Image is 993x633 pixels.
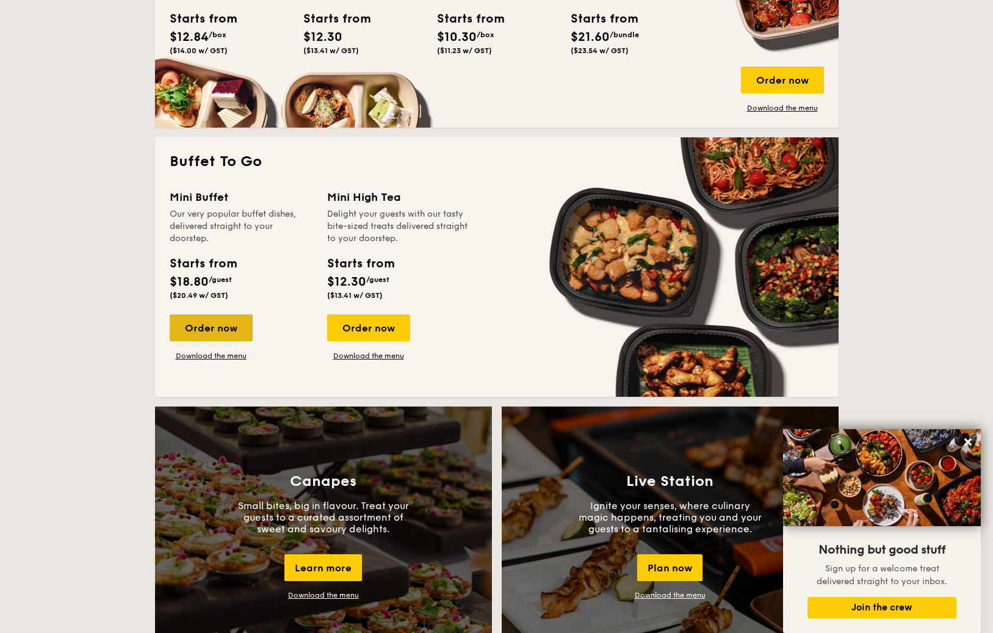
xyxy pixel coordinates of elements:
div: Our very popular buffet dishes, delivered straight to your doorstep. [170,208,312,245]
div: Starts from [437,10,492,28]
h3: Live Station [626,473,713,490]
span: ($23.54 w/ GST) [571,46,629,55]
span: $18.80 [170,275,209,289]
span: $12.30 [303,30,342,45]
div: Mini Buffet [170,189,312,206]
button: Close [958,432,978,452]
span: /box [477,31,494,39]
img: DSC07876-Edit02-Large.jpeg [783,429,981,526]
div: Order now [327,314,410,341]
a: Download the menu [288,591,359,599]
a: Download the menu [170,351,253,361]
span: /guest [366,275,389,284]
span: $12.84 [170,30,209,45]
span: ($20.49 w/ GST) [170,291,228,300]
span: ($11.23 w/ GST) [437,46,492,55]
div: Starts from [327,255,394,273]
button: Join the crew [807,597,956,618]
div: Learn more [284,554,362,581]
h2: Buffet To Go [170,152,824,172]
div: Plan now [637,554,702,581]
div: Delight your guests with our tasty bite-sized treats delivered straight to your doorstep. [327,208,470,245]
div: Starts from [170,10,225,28]
span: $21.60 [571,30,610,45]
span: /bundle [610,31,639,39]
span: ($14.00 w/ GST) [170,46,228,55]
p: Ignite your senses, where culinary magic happens, treating you and your guests to a tantalising e... [579,500,762,535]
div: Starts from [571,10,626,28]
span: $10.30 [437,30,477,45]
p: Small bites, big in flavour. Treat your guests to a curated assortment of sweet and savoury delig... [232,500,415,535]
a: Download the menu [327,351,410,361]
span: $12.30 [327,275,366,289]
div: Mini High Tea [327,189,470,206]
span: ($13.41 w/ GST) [303,46,359,55]
div: Order now [741,67,824,93]
a: Download the menu [635,591,706,599]
span: /box [209,31,226,39]
span: Sign up for a welcome treat delivered straight to your inbox. [817,563,947,587]
div: Starts from [170,255,236,273]
span: ($13.41 w/ GST) [327,291,383,300]
a: Download the menu [741,103,824,113]
span: /guest [209,275,232,284]
span: Nothing but good stuff [818,543,945,557]
div: Order now [170,314,253,341]
h3: Canapes [290,473,356,490]
div: Starts from [303,10,358,28]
